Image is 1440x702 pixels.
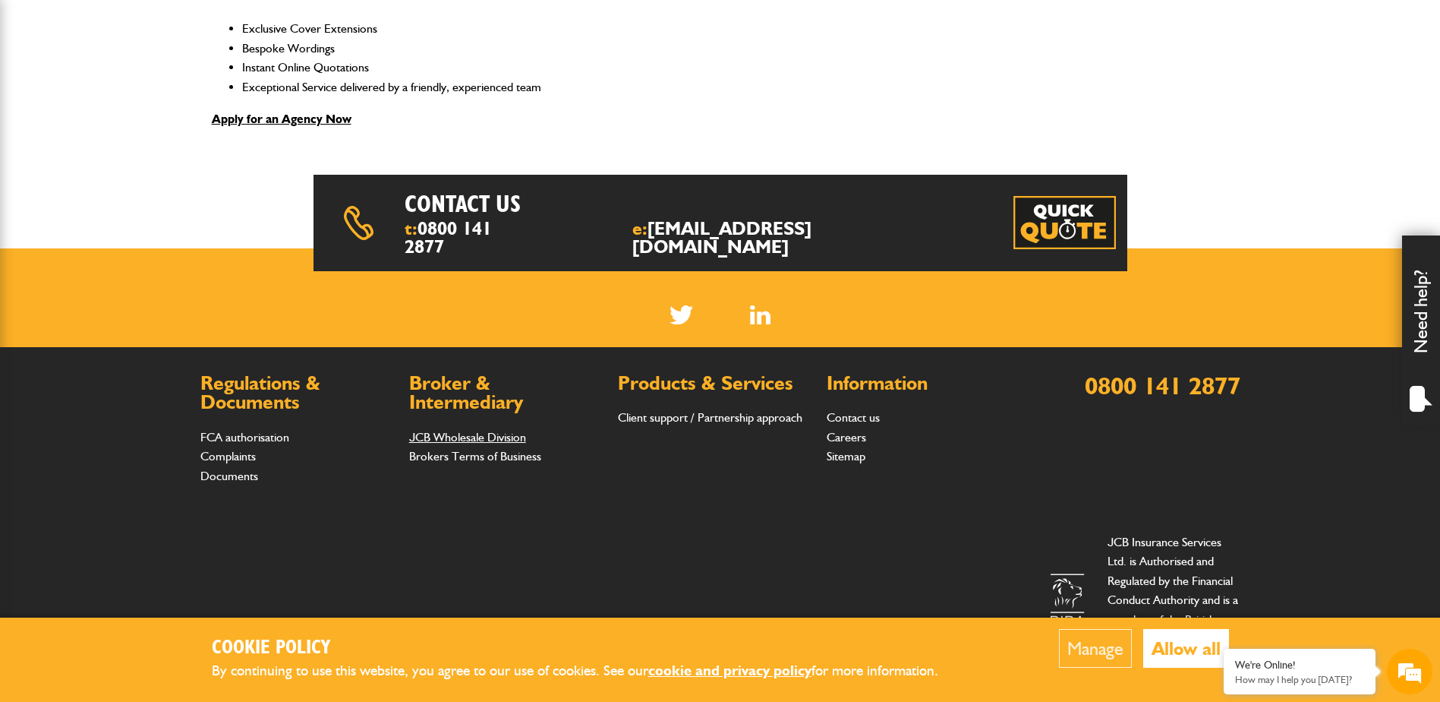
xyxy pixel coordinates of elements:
h2: Contact us [405,190,761,219]
input: Enter your email address [20,185,277,219]
a: Get your insurance quote in just 2-minutes [1013,196,1116,249]
a: Brokers Terms of Business [409,449,541,463]
button: Allow all [1143,629,1229,668]
a: 0800 141 2877 [1085,371,1240,400]
input: Enter your last name [20,141,277,174]
a: Sitemap [827,449,865,463]
a: [EMAIL_ADDRESS][DOMAIN_NAME] [632,217,811,258]
p: How may I help you today? [1235,674,1364,685]
li: Exclusive Cover Extensions [242,19,1229,39]
a: Documents [200,469,258,483]
img: Quick Quote [1013,196,1116,249]
div: Chat with us now [79,85,255,105]
div: Need help? [1402,236,1440,425]
a: Client support / Partnership approach [618,410,802,425]
textarea: Type your message and hit 'Enter' [20,275,277,455]
a: Contact us [827,410,880,425]
a: cookie and privacy policy [648,662,811,679]
img: Twitter [670,305,693,324]
a: Careers [827,430,866,444]
a: JCB Wholesale Division [409,430,526,444]
p: JCB Insurance Services Ltd. is Authorised and Regulated by the Financial Conduct Authority and is... [1108,533,1240,669]
h2: Cookie Policy [212,637,963,660]
a: FCA authorisation [200,430,289,444]
span: e: [632,220,887,256]
h2: Regulations & Documents [200,374,394,413]
p: By continuing to use this website, you agree to our use of cookies. See our for more information. [212,659,963,683]
div: Minimize live chat window [249,8,285,44]
em: Start Chat [206,468,276,489]
h2: Broker & Intermediary [409,374,603,413]
li: Bespoke Wordings [242,39,1229,58]
li: Instant Online Quotations [242,58,1229,77]
a: LinkedIn [750,305,770,324]
a: Apply for an Agency Now [212,112,351,126]
a: Complaints [200,449,256,463]
button: Manage [1059,629,1132,668]
input: Enter your phone number [20,230,277,264]
img: d_20077148190_company_1631870298795_20077148190 [26,84,64,106]
a: 0800 141 2877 [405,217,492,258]
div: We're Online! [1235,659,1364,672]
li: Exceptional Service delivered by a friendly, experienced team [242,77,1229,97]
span: t: [405,220,505,256]
h2: Products & Services [618,374,811,394]
img: Linked In [750,305,770,324]
h2: Information [827,374,1020,394]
